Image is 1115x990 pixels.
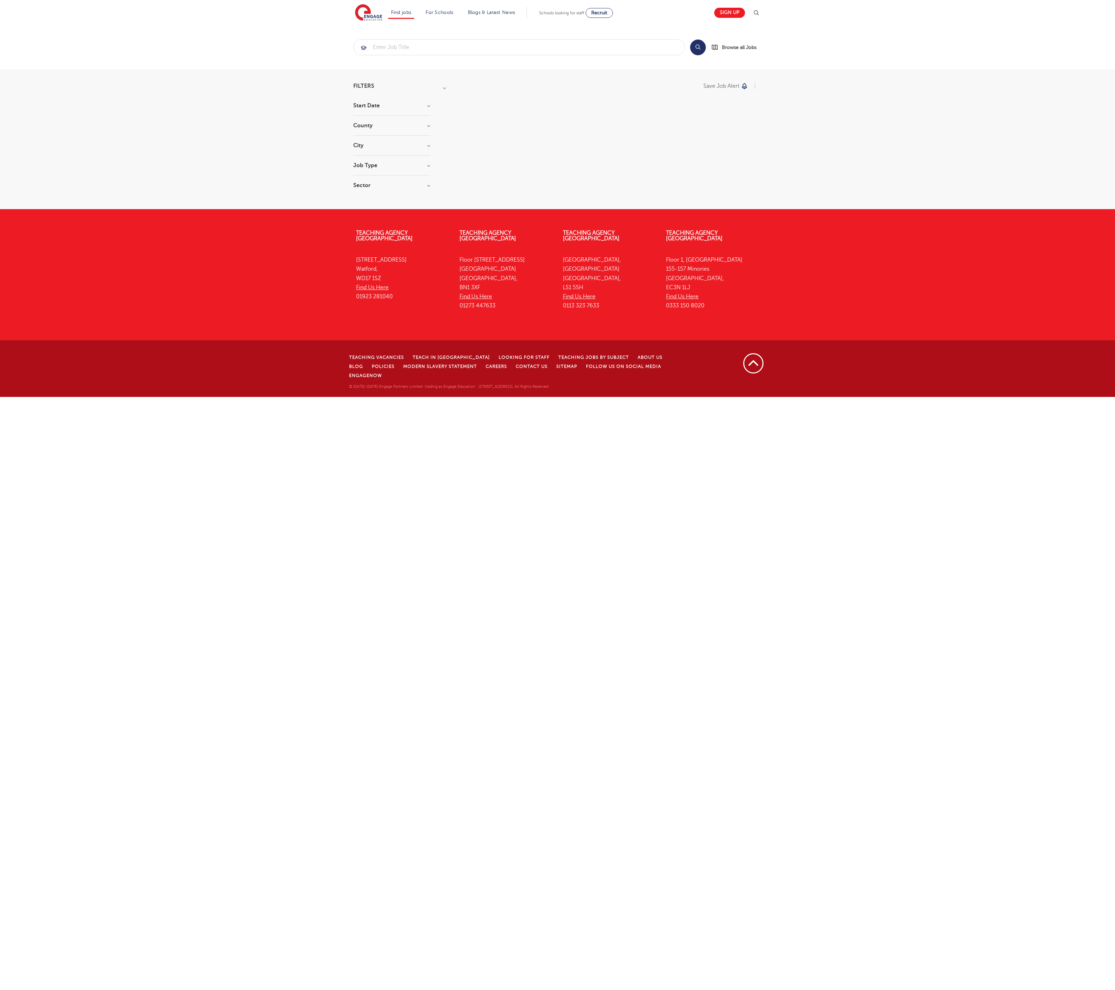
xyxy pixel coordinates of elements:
a: Teaching Agency [GEOGRAPHIC_DATA] [563,230,620,242]
button: Search [690,40,706,55]
a: Teaching jobs by subject [558,355,629,360]
h3: County [353,123,430,128]
h3: City [353,143,430,148]
a: Find Us Here [356,284,389,291]
span: Schools looking for staff [539,10,584,15]
p: [GEOGRAPHIC_DATA], [GEOGRAPHIC_DATA] [GEOGRAPHIC_DATA], LS1 5SH 0113 323 7633 [563,255,656,311]
button: Save job alert [703,83,748,89]
h3: Start Date [353,103,430,108]
a: Sitemap [556,364,577,369]
a: Find jobs [391,10,412,15]
a: Teaching Vacancies [349,355,404,360]
a: Modern Slavery Statement [403,364,477,369]
a: Blogs & Latest News [468,10,515,15]
a: Teach in [GEOGRAPHIC_DATA] [413,355,490,360]
a: Find Us Here [563,293,595,300]
a: Careers [486,364,507,369]
a: Follow us on Social Media [586,364,661,369]
a: Find Us Here [666,293,698,300]
p: © [DATE]-[DATE] Engage Partners Limited "trading as Engage Education". [STREET_ADDRESS]. All Righ... [349,384,694,390]
a: Looking for staff [499,355,550,360]
span: Recruit [591,10,607,15]
a: Teaching Agency [GEOGRAPHIC_DATA] [666,230,723,242]
a: About Us [638,355,663,360]
a: Contact Us [516,364,548,369]
a: Find Us Here [459,293,492,300]
a: Sign up [714,8,745,18]
div: Submit [353,39,685,55]
a: For Schools [426,10,453,15]
a: Recruit [586,8,613,18]
p: Save job alert [703,83,739,89]
img: Engage Education [355,4,382,22]
input: Submit [354,40,685,55]
a: EngageNow [349,373,382,378]
span: Filters [353,83,374,89]
span: Browse all Jobs [722,43,756,51]
a: Browse all Jobs [711,43,762,51]
a: Blog [349,364,363,369]
a: Policies [372,364,394,369]
a: Teaching Agency [GEOGRAPHIC_DATA] [356,230,413,242]
h3: Sector [353,183,430,188]
a: Teaching Agency [GEOGRAPHIC_DATA] [459,230,516,242]
h3: Job Type [353,163,430,168]
p: Floor [STREET_ADDRESS] [GEOGRAPHIC_DATA] [GEOGRAPHIC_DATA], BN1 3XF 01273 447633 [459,255,552,311]
p: [STREET_ADDRESS] Watford, WD17 1SZ 01923 281040 [356,255,449,301]
p: Floor 1, [GEOGRAPHIC_DATA] 155-157 Minories [GEOGRAPHIC_DATA], EC3N 1LJ 0333 150 8020 [666,255,759,311]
